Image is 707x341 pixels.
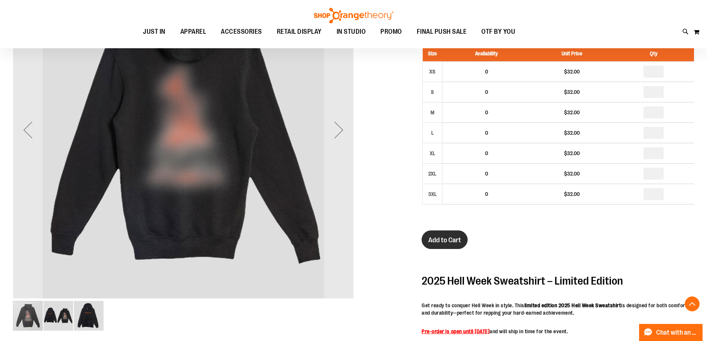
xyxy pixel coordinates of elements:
[277,23,322,40] span: RETAIL DISPLAY
[143,23,166,40] span: JUST IN
[427,188,438,200] div: 3XL
[485,89,488,95] span: 0
[43,300,74,331] div: image 2 of 3
[313,8,395,23] img: Shop Orangetheory
[427,168,438,179] div: 2XL
[380,23,402,40] span: PROMO
[534,150,609,157] div: $32.00
[422,275,694,287] h2: 2025 Hell Week Sweatshirt – Limited Edition
[442,46,531,62] th: Availability
[417,23,467,40] span: FINAL PUSH SALE
[534,88,609,96] div: $32.00
[530,46,613,62] th: Unit Price
[13,300,43,331] div: image 1 of 3
[422,230,468,249] button: Add to Cart
[427,148,438,159] div: XL
[534,170,609,177] div: $32.00
[485,171,488,177] span: 0
[639,324,703,341] button: Chat with an Expert
[613,46,694,62] th: Qty
[485,150,488,156] span: 0
[337,23,366,40] span: IN STUDIO
[485,109,488,115] span: 0
[524,302,621,308] strong: limited edition 2025 Hell Week Sweatshirt
[534,190,609,198] div: $32.00
[485,191,488,197] span: 0
[74,300,104,331] div: image 3 of 3
[221,23,262,40] span: ACCESSORIES
[427,66,438,77] div: XS
[422,302,694,317] p: Get ready to conquer Hell Week in style. This is designed for both comfort and durability—perfect...
[74,301,104,331] img: 2025 Hell Week Hooded Sweatshirt
[485,69,488,75] span: 0
[534,129,609,137] div: $32.00
[485,130,488,136] span: 0
[685,296,700,311] button: Back To Top
[422,328,694,335] p: and will ship in time for the event.
[481,23,515,40] span: OTF BY YOU
[427,127,438,138] div: L
[427,86,438,98] div: S
[534,109,609,116] div: $32.00
[534,68,609,75] div: $32.00
[422,328,490,334] strong: Pre-order is open until [DATE]
[427,107,438,118] div: M
[43,301,73,331] img: 2025 Hell Week Hooded Sweatshirt
[423,46,442,62] th: Size
[180,23,206,40] span: APPAREL
[656,329,698,336] span: Chat with an Expert
[428,236,461,244] span: Add to Cart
